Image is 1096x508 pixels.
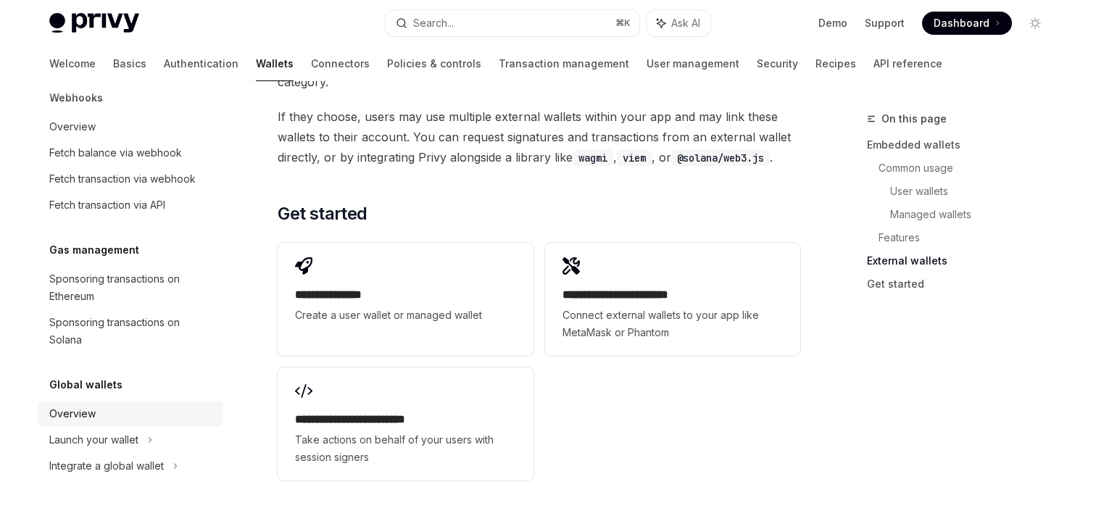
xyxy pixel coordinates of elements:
div: Search... [413,14,454,32]
a: Basics [113,46,146,81]
span: Ask AI [671,16,700,30]
a: Dashboard [922,12,1012,35]
a: Fetch balance via webhook [38,140,223,166]
code: wagmi [573,150,613,166]
h5: Gas management [49,241,139,259]
a: User wallets [890,180,1058,203]
a: Sponsoring transactions on Solana [38,309,223,353]
span: Connect external wallets to your app like MetaMask or Phantom [562,307,783,341]
a: Transaction management [499,46,629,81]
a: Security [757,46,798,81]
span: Take actions on behalf of your users with session signers [295,431,515,466]
a: Policies & controls [387,46,481,81]
h5: Global wallets [49,376,123,394]
a: Demo [818,16,847,30]
div: Fetch transaction via webhook [49,170,196,188]
a: Common usage [879,157,1058,180]
a: Wallets [256,46,294,81]
a: External wallets [867,249,1058,272]
a: Get started [867,272,1058,296]
a: Features [879,226,1058,249]
a: Welcome [49,46,96,81]
a: Embedded wallets [867,133,1058,157]
div: Launch your wallet [49,431,138,449]
a: User management [647,46,739,81]
a: Managed wallets [890,203,1058,226]
a: API reference [873,46,942,81]
a: Connectors [311,46,370,81]
code: @solana/web3.js [671,150,770,166]
a: Fetch transaction via API [38,192,223,218]
div: Sponsoring transactions on Ethereum [49,270,215,305]
span: Create a user wallet or managed wallet [295,307,515,324]
a: Support [865,16,905,30]
button: Search...⌘K [386,10,639,36]
span: ⌘ K [615,17,631,29]
div: Fetch transaction via API [49,196,165,214]
a: Overview [38,401,223,427]
a: Fetch transaction via webhook [38,166,223,192]
code: viem [617,150,652,166]
span: Dashboard [934,16,989,30]
span: Get started [278,202,367,225]
div: Integrate a global wallet [49,457,164,475]
button: Toggle dark mode [1024,12,1047,35]
span: On this page [881,110,947,128]
div: Fetch balance via webhook [49,144,182,162]
a: Recipes [815,46,856,81]
a: Sponsoring transactions on Ethereum [38,266,223,309]
div: Overview [49,118,96,136]
button: Ask AI [647,10,710,36]
img: light logo [49,13,139,33]
div: Overview [49,405,96,422]
span: If they choose, users may use multiple external wallets within your app and may link these wallet... [278,107,800,167]
div: Sponsoring transactions on Solana [49,314,215,349]
a: Overview [38,114,223,140]
a: Authentication [164,46,238,81]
